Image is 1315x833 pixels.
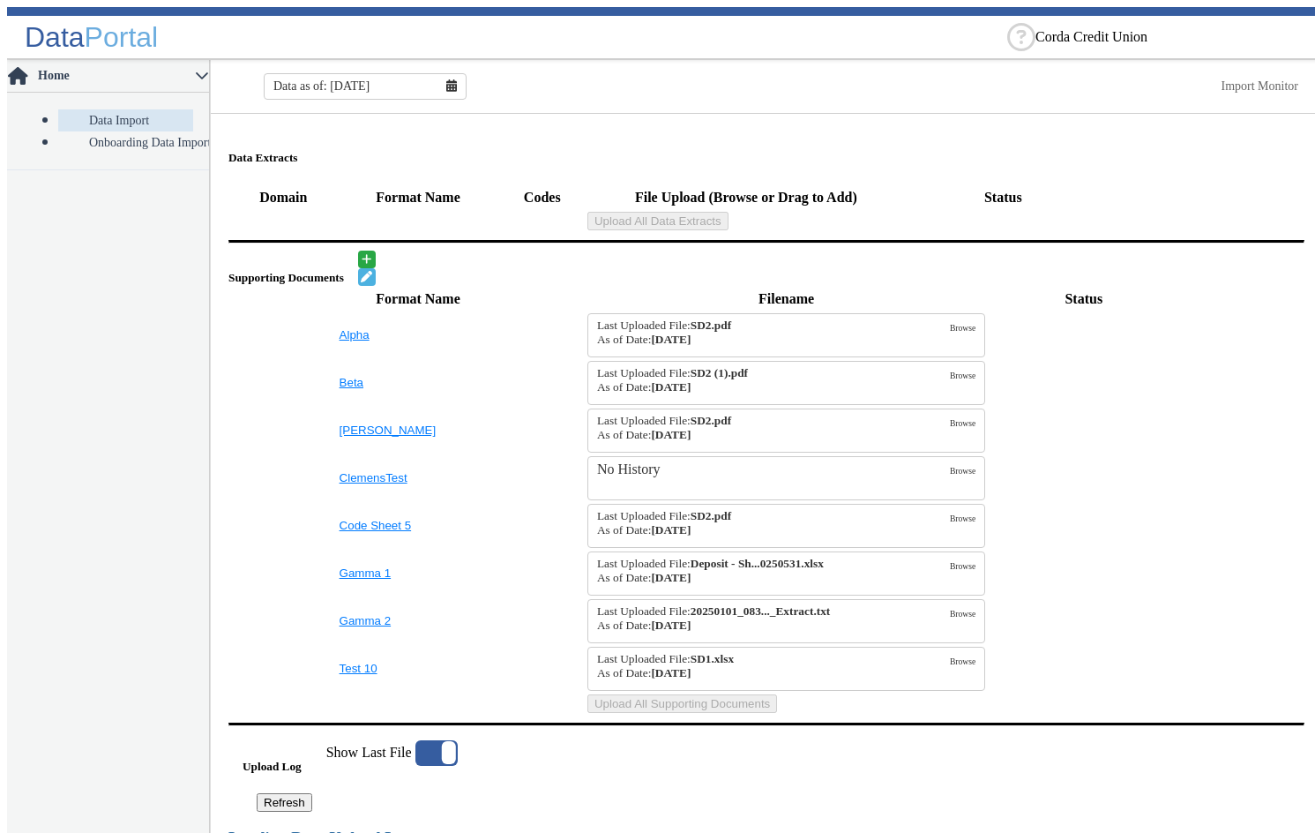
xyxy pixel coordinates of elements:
strong: Deposit - Sh...0250531.xlsx [691,557,824,570]
strong: [DATE] [651,333,691,346]
th: Codes [499,186,584,209]
table: SupportingDocs [228,286,1304,716]
small: 20250101_083047_000.Darling_Consulting_Share_Detail_Extract.txt [597,604,950,633]
span: Data as of: [DATE] [273,79,370,94]
div: Help [1007,23,1035,51]
h5: Upload Log [243,760,326,774]
p-accordion-header: Home [7,60,209,93]
strong: SD2.pdf [691,319,731,332]
span: Browse [950,609,975,619]
a: Data Import [58,109,193,131]
button: Gamma 2 [340,614,497,627]
small: SD2.pdf [597,509,950,537]
button: Alpha [340,328,497,341]
strong: [DATE] [651,666,691,679]
button: Code Sheet 5 [340,519,497,532]
small: SD2.pdf [597,414,950,442]
h5: Supporting Documents [228,271,351,285]
th: Format Name [339,186,498,209]
th: Status [988,288,1179,311]
small: SD1.xlsx [597,652,950,680]
button: Upload All Data Extracts [587,212,728,230]
strong: 20250101_083..._Extract.txt [691,604,830,618]
strong: SD2.pdf [691,509,731,522]
button: Refresh [257,793,312,812]
small: SD2.pdf [597,319,950,347]
th: Status [908,186,1099,209]
strong: [DATE] [651,523,691,537]
span: Browse [950,514,975,523]
strong: [DATE] [651,380,691,394]
span: Portal [85,21,159,53]
span: Browse [950,466,975,476]
app-toggle-switch: Disable this to show all files [326,740,458,812]
span: Browse [950,371,975,380]
a: Onboarding Data Import [58,131,193,154]
button: Upload All Supporting Documents [587,694,777,713]
table: Uploads [228,184,1304,233]
p-accordion-content: Home [7,93,209,169]
strong: SD2.pdf [691,414,731,427]
strong: [DATE] [651,571,691,584]
button: [PERSON_NAME] [340,424,497,437]
ng-select: Corda Credit Union [1035,29,1300,45]
span: Browse [950,657,975,666]
button: ClemensTest [340,471,497,484]
strong: SD1.xlsx [691,652,734,665]
button: Beta [340,376,497,389]
button: Test 10 [340,662,497,675]
span: Data [25,21,85,53]
h5: Data Extracts [228,151,1304,165]
small: SD2 (1).pdf [597,366,950,394]
button: Add document [358,251,376,268]
span: Browse [950,561,975,571]
strong: SD2 (1).pdf [691,366,748,379]
strong: [DATE] [651,428,691,441]
th: Filename [587,288,986,311]
label: Show Last File [326,740,458,766]
span: Browse [950,418,975,428]
span: Browse [950,323,975,333]
span: Home [36,69,195,83]
strong: [DATE] [651,619,691,632]
th: Format Name [339,288,498,311]
span: No History [597,462,661,477]
th: Domain [230,186,337,209]
small: Deposit - Shares - First Harvest FCU_Shares 20250531.xlsx [597,557,950,585]
button: Edit document [358,268,376,286]
button: Gamma 1 [340,567,497,580]
th: File Upload (Browse or Drag to Add) [587,186,906,209]
a: This is available for Darling Employees only [1222,79,1299,93]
